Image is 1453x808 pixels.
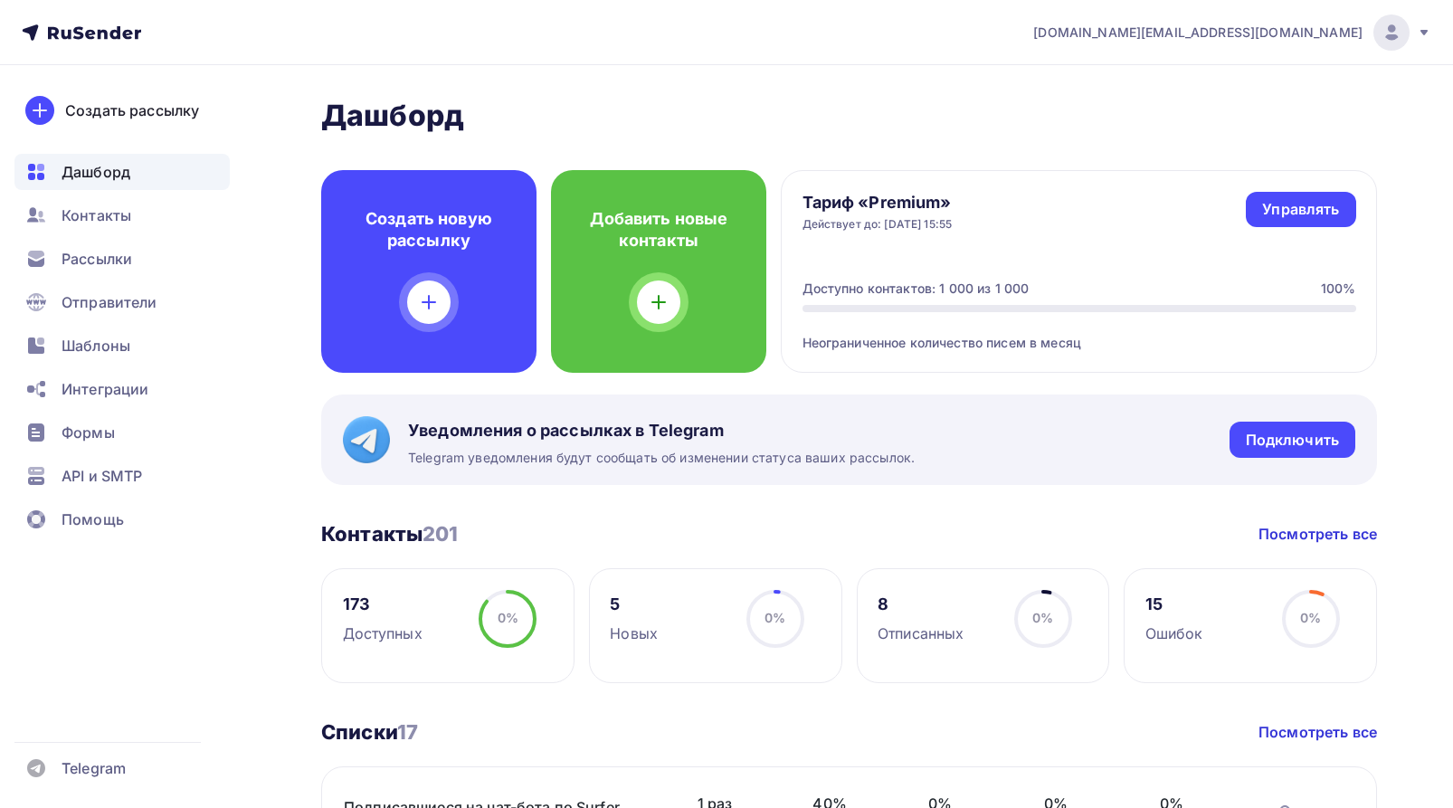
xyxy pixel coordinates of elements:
[62,509,124,530] span: Помощь
[408,420,915,442] span: Уведомления о рассылках в Telegram
[878,623,964,644] div: Отписанных
[1321,280,1356,298] div: 100%
[14,284,230,320] a: Отправители
[610,594,658,615] div: 5
[14,241,230,277] a: Рассылки
[343,623,423,644] div: Доступных
[62,335,130,356] span: Шаблоны
[62,248,132,270] span: Рассылки
[1145,623,1203,644] div: Ошибок
[62,757,126,779] span: Telegram
[14,197,230,233] a: Контакты
[62,291,157,313] span: Отправители
[14,328,230,364] a: Шаблоны
[498,610,518,625] span: 0%
[65,100,199,121] div: Создать рассылку
[1033,24,1363,42] span: [DOMAIN_NAME][EMAIL_ADDRESS][DOMAIN_NAME]
[343,594,423,615] div: 173
[580,208,737,252] h4: Добавить новые контакты
[1246,430,1339,451] div: Подключить
[878,594,964,615] div: 8
[764,610,785,625] span: 0%
[610,623,658,644] div: Новых
[1300,610,1321,625] span: 0%
[802,192,953,214] h4: Тариф «Premium»
[14,154,230,190] a: Дашборд
[802,217,953,232] div: Действует до: [DATE] 15:55
[1262,199,1339,220] div: Управлять
[321,521,459,547] h3: Контакты
[802,280,1030,298] div: Доступно контактов: 1 000 из 1 000
[350,208,508,252] h4: Создать новую рассылку
[408,449,915,467] span: Telegram уведомления будут сообщать об изменении статуса ваших рассылок.
[321,98,1377,134] h2: Дашборд
[62,378,148,400] span: Интеграции
[1033,14,1431,51] a: [DOMAIN_NAME][EMAIL_ADDRESS][DOMAIN_NAME]
[321,719,418,745] h3: Списки
[1032,610,1053,625] span: 0%
[62,465,142,487] span: API и SMTP
[62,161,130,183] span: Дашборд
[14,414,230,451] a: Формы
[62,204,131,226] span: Контакты
[1258,523,1377,545] a: Посмотреть все
[397,720,418,744] span: 17
[423,522,458,546] span: 201
[802,312,1356,352] div: Неограниченное количество писем в месяц
[1258,721,1377,743] a: Посмотреть все
[1145,594,1203,615] div: 15
[62,422,115,443] span: Формы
